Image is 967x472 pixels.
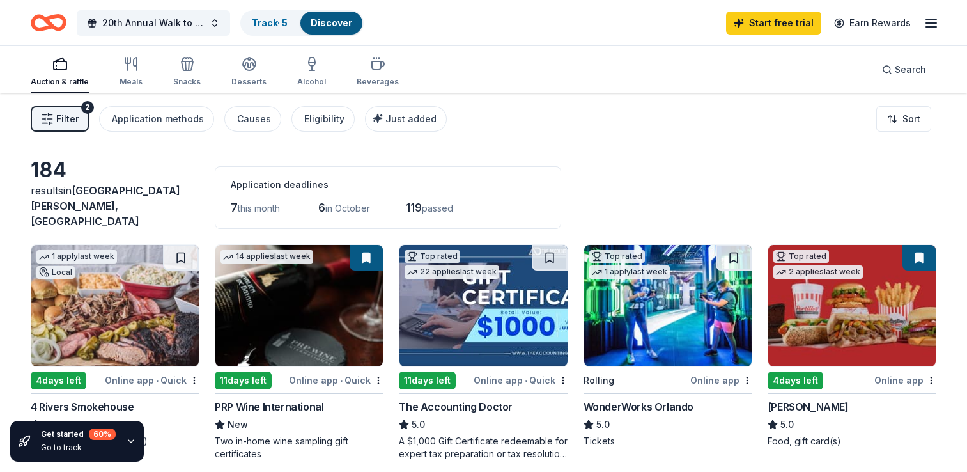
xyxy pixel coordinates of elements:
[874,372,936,388] div: Online app
[215,372,272,389] div: 11 days left
[357,77,399,87] div: Beverages
[584,399,693,414] div: WonderWorks Orlando
[31,157,199,183] div: 184
[215,244,383,460] a: Image for PRP Wine International14 applieslast week11days leftOnline app•QuickPRP Wine Internatio...
[297,51,326,93] button: Alcohol
[231,177,545,193] div: Application deadlines
[304,111,344,127] div: Eligibility
[412,417,425,432] span: 5.0
[780,417,794,432] span: 5.0
[399,244,568,460] a: Image for The Accounting DoctorTop rated22 applieslast week11days leftOnline app•QuickThe Account...
[399,399,513,414] div: The Accounting Doctor
[325,203,370,214] span: in October
[220,250,313,264] div: 14 applies last week
[156,375,159,386] span: •
[31,8,66,38] a: Home
[31,51,89,93] button: Auction & raffle
[895,62,926,77] span: Search
[876,106,931,132] button: Sort
[31,183,199,229] div: results
[228,417,248,432] span: New
[768,245,936,366] img: Image for Portillo's
[340,375,343,386] span: •
[77,10,230,36] button: 20th Annual Walk to Prevent [MEDICAL_DATA]
[81,101,94,114] div: 2
[238,203,280,214] span: this month
[365,106,447,132] button: Just added
[422,203,453,214] span: passed
[224,106,281,132] button: Causes
[289,372,383,388] div: Online app Quick
[112,111,204,127] div: Application methods
[399,245,567,366] img: Image for The Accounting Doctor
[385,113,437,124] span: Just added
[584,245,752,366] img: Image for WonderWorks Orlando
[291,106,355,132] button: Eligibility
[215,435,383,460] div: Two in-home wine sampling gift certificates
[357,51,399,93] button: Beverages
[215,245,383,366] img: Image for PRP Wine International
[102,15,205,31] span: 20th Annual Walk to Prevent [MEDICAL_DATA]
[768,244,936,448] a: Image for Portillo'sTop rated2 applieslast week4days leftOnline app[PERSON_NAME]5.0Food, gift car...
[399,372,456,389] div: 11 days left
[525,375,527,386] span: •
[690,372,752,388] div: Online app
[237,111,271,127] div: Causes
[584,244,752,448] a: Image for WonderWorks OrlandoTop rated1 applylast weekRollingOnline appWonderWorks Orlando5.0Tickets
[120,77,143,87] div: Meals
[399,435,568,460] div: A $1,000 Gift Certificate redeemable for expert tax preparation or tax resolution services—recipi...
[773,250,829,263] div: Top rated
[589,250,645,263] div: Top rated
[173,51,201,93] button: Snacks
[31,245,199,366] img: Image for 4 Rivers Smokehouse
[584,373,614,388] div: Rolling
[318,201,325,214] span: 6
[215,399,323,414] div: PRP Wine International
[252,17,288,28] a: Track· 5
[31,244,199,448] a: Image for 4 Rivers Smokehouse1 applylast weekLocal4days leftOnline app•Quick4 Rivers SmokehouseNe...
[31,372,86,389] div: 4 days left
[41,443,116,453] div: Go to track
[405,250,460,263] div: Top rated
[31,77,89,87] div: Auction & raffle
[31,184,180,228] span: in
[589,265,670,279] div: 1 apply last week
[41,429,116,440] div: Get started
[311,17,352,28] a: Discover
[89,429,116,440] div: 60 %
[768,399,849,414] div: [PERSON_NAME]
[872,57,936,83] button: Search
[726,12,821,35] a: Start free trial
[56,111,79,127] span: Filter
[31,184,180,228] span: [GEOGRAPHIC_DATA][PERSON_NAME], [GEOGRAPHIC_DATA]
[31,106,89,132] button: Filter2
[105,372,199,388] div: Online app Quick
[768,372,823,389] div: 4 days left
[826,12,918,35] a: Earn Rewards
[584,435,752,448] div: Tickets
[773,265,863,279] div: 2 applies last week
[231,201,238,214] span: 7
[240,10,364,36] button: Track· 5Discover
[36,250,117,264] div: 1 apply last week
[902,111,920,127] span: Sort
[406,201,422,214] span: 119
[36,266,75,279] div: Local
[596,417,610,432] span: 5.0
[31,399,134,414] div: 4 Rivers Smokehouse
[405,265,499,279] div: 22 applies last week
[173,77,201,87] div: Snacks
[474,372,568,388] div: Online app Quick
[231,51,267,93] button: Desserts
[99,106,214,132] button: Application methods
[231,77,267,87] div: Desserts
[120,51,143,93] button: Meals
[297,77,326,87] div: Alcohol
[768,435,936,448] div: Food, gift card(s)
